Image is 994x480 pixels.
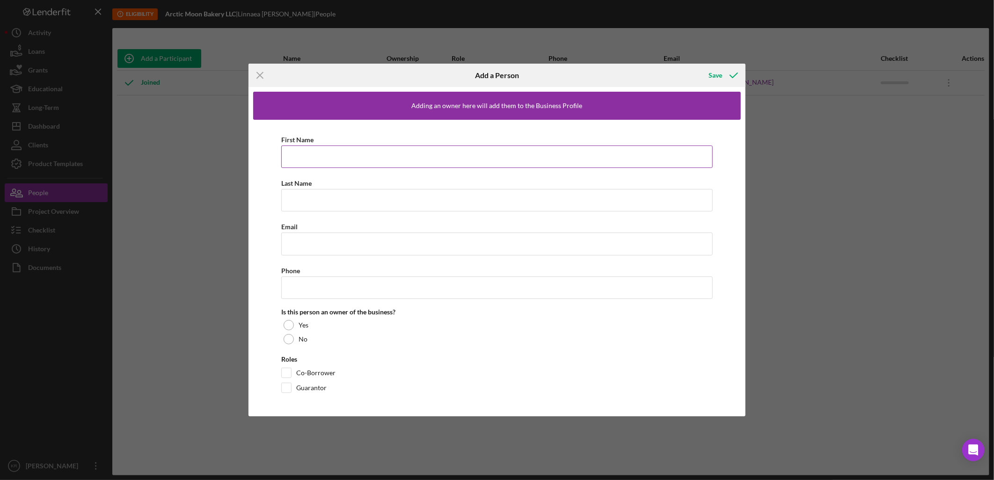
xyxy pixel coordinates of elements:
[281,267,300,275] label: Phone
[299,335,307,343] label: No
[699,66,745,85] button: Save
[296,368,336,378] label: Co-Borrower
[475,71,519,80] h6: Add a Person
[281,179,312,187] label: Last Name
[709,66,722,85] div: Save
[412,102,583,109] div: Adding an owner here will add them to the Business Profile
[962,439,985,461] div: Open Intercom Messenger
[296,383,327,393] label: Guarantor
[281,308,713,316] div: Is this person an owner of the business?
[281,136,314,144] label: First Name
[281,356,713,363] div: Roles
[299,321,308,329] label: Yes
[281,223,298,231] label: Email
